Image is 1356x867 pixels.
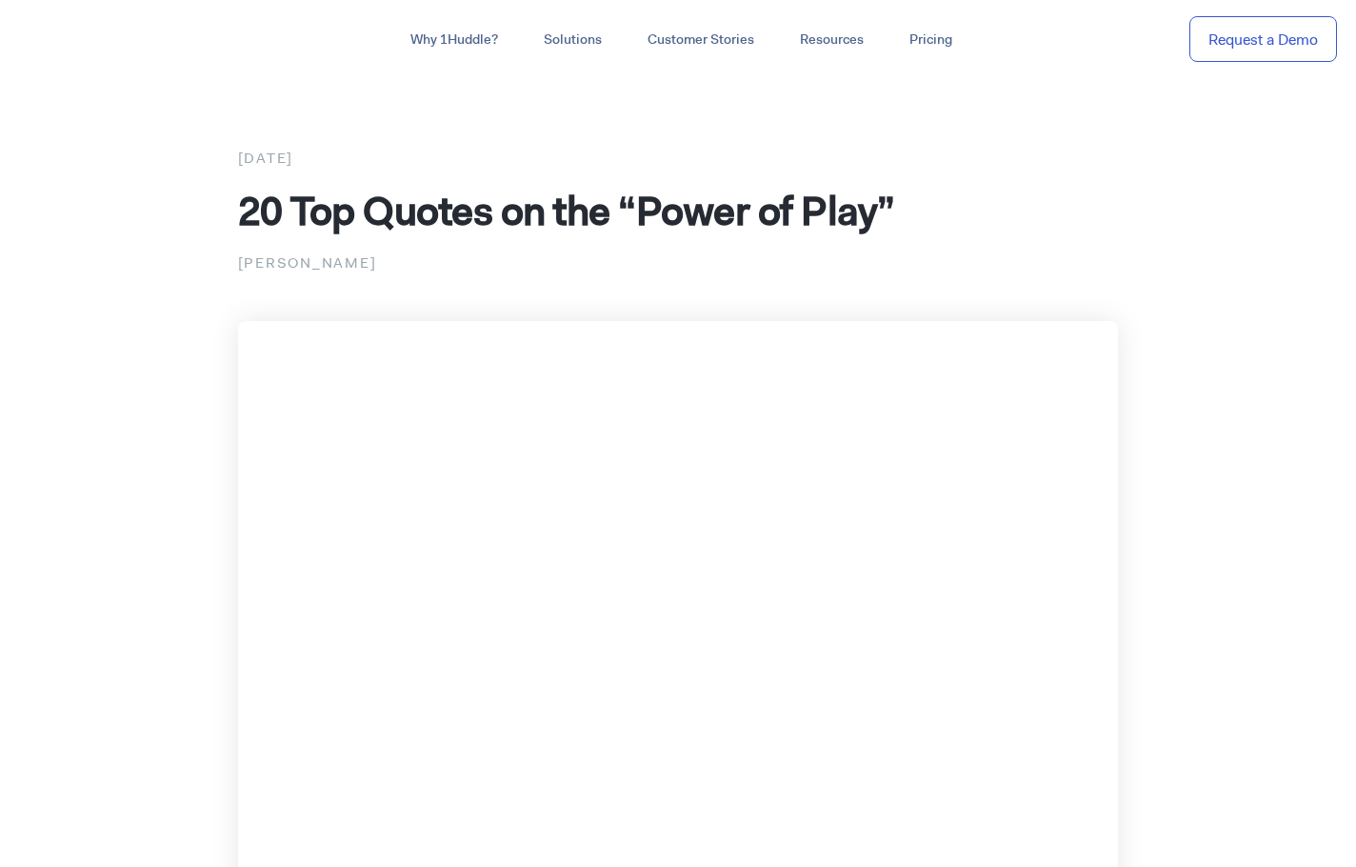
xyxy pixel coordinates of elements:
a: Solutions [521,23,625,57]
img: ... [19,21,155,57]
a: Why 1Huddle? [388,23,521,57]
a: Customer Stories [625,23,777,57]
div: [DATE] [238,146,1119,171]
span: 20 Top Quotes on the “Power of Play” [238,184,895,237]
a: Request a Demo [1189,16,1337,63]
p: [PERSON_NAME] [238,251,1119,275]
a: Pricing [887,23,975,57]
a: Resources [777,23,887,57]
